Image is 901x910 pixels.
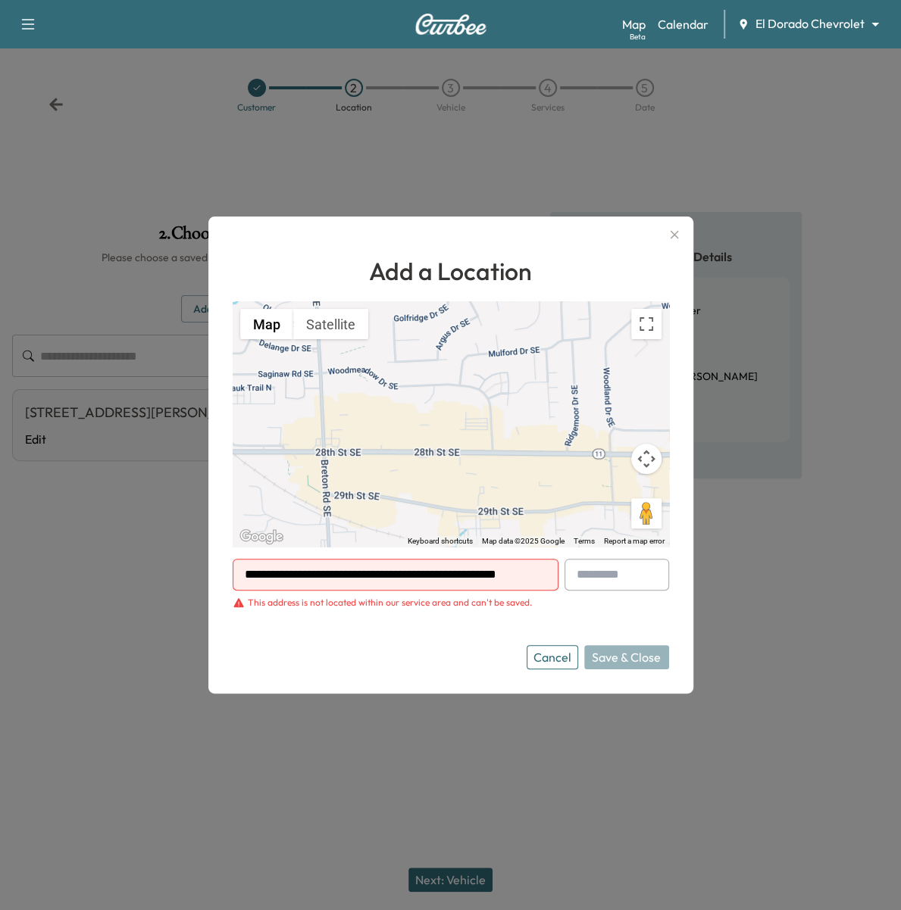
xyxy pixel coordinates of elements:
[236,527,286,547] img: Google
[574,537,595,545] a: Terms (opens in new tab)
[631,444,662,474] button: Map camera controls
[631,309,662,339] button: Toggle fullscreen view
[240,309,293,339] button: Show street map
[631,498,662,528] button: Drag Pegman onto the map to open Street View
[248,597,532,609] div: This address is not located within our service area and can't be saved.
[482,537,565,545] span: Map data ©2025 Google
[415,14,487,35] img: Curbee Logo
[408,536,473,547] button: Keyboard shortcuts
[622,15,646,33] a: MapBeta
[293,309,368,339] button: Show satellite imagery
[527,645,578,669] button: Cancel
[236,527,286,547] a: Open this area in Google Maps (opens a new window)
[630,31,646,42] div: Beta
[233,253,669,289] h1: Add a Location
[604,537,665,545] a: Report a map error
[658,15,709,33] a: Calendar
[756,15,865,33] span: El Dorado Chevrolet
